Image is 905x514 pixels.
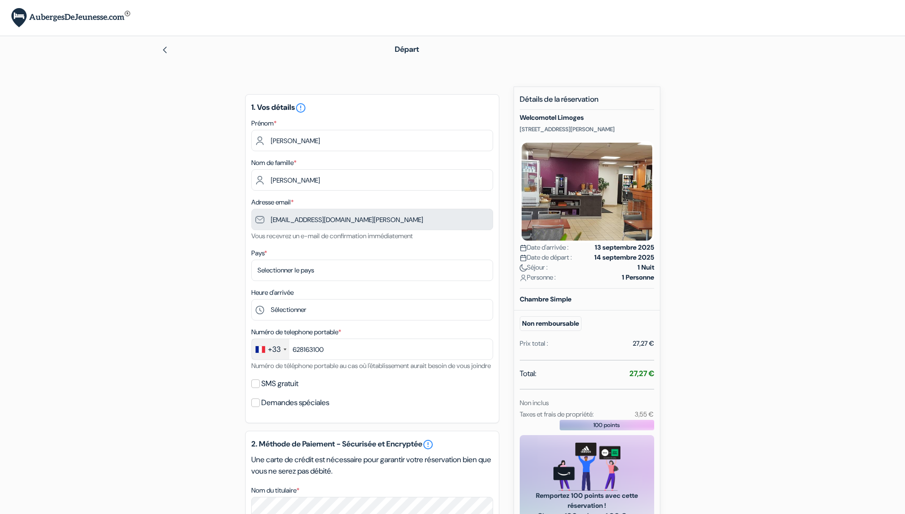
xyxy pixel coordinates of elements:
strong: 1 Nuit [638,262,654,272]
label: Nom de famille [251,158,296,168]
span: Séjour : [520,262,548,272]
span: Date d'arrivée : [520,242,569,252]
label: Numéro de telephone portable [251,327,341,337]
label: Adresse email [251,197,294,207]
h5: 2. Méthode de Paiement - Sécurisée et Encryptée [251,439,493,450]
input: Entrer le nom de famille [251,169,493,191]
strong: 27,27 € [629,369,654,378]
small: Vous recevrez un e-mail de confirmation immédiatement [251,232,413,240]
i: error_outline [295,102,306,114]
div: 27,27 € [633,339,654,349]
h5: Détails de la réservation [520,95,654,110]
span: Départ [395,44,419,54]
h5: 1. Vos détails [251,102,493,114]
label: Pays [251,248,267,258]
input: Entrez votre prénom [251,130,493,151]
span: Personne : [520,272,556,282]
div: Prix total : [520,339,548,349]
img: user_icon.svg [520,274,527,281]
p: Une carte de crédit est nécessaire pour garantir votre réservation bien que vous ne serez pas déb... [251,454,493,477]
input: Entrer adresse e-mail [251,209,493,230]
small: Non inclus [520,398,549,407]
p: [STREET_ADDRESS][PERSON_NAME] [520,126,654,133]
span: Total: [520,368,536,379]
div: +33 [268,344,281,355]
strong: 1 Personne [622,272,654,282]
img: moon.svg [520,264,527,272]
strong: 13 septembre 2025 [595,242,654,252]
span: Date de départ : [520,252,572,262]
img: left_arrow.svg [161,46,169,54]
label: Demandes spéciales [261,396,329,409]
h5: Welcomotel Limoges [520,114,654,122]
a: error_outline [295,102,306,112]
small: Non remboursable [520,316,581,331]
small: 3,55 € [635,410,654,418]
strong: 14 septembre 2025 [594,252,654,262]
img: AubergesDeJeunesse.com [11,8,130,28]
label: Nom du titulaire [251,485,299,495]
div: France: +33 [252,339,289,359]
small: Taxes et frais de propriété: [520,410,594,418]
img: calendar.svg [520,244,527,252]
label: Heure d'arrivée [251,288,294,298]
label: Prénom [251,118,276,128]
small: Numéro de téléphone portable au cas où l'établissement aurait besoin de vous joindre [251,361,491,370]
img: gift_card_hero_new.png [553,443,620,491]
label: SMS gratuit [261,377,298,390]
b: Chambre Simple [520,295,572,303]
a: error_outline [422,439,434,450]
span: 100 points [593,421,620,429]
span: Remportez 100 points avec cette réservation ! [531,491,643,511]
img: calendar.svg [520,254,527,262]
